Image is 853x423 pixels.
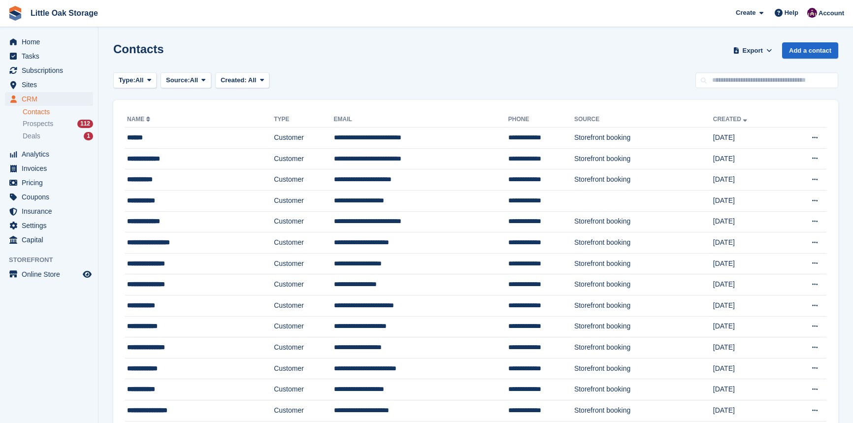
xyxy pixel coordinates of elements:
div: 112 [77,120,93,128]
td: Customer [274,316,333,337]
td: Customer [274,358,333,379]
td: Storefront booking [574,316,713,337]
a: menu [5,64,93,77]
span: Capital [22,233,81,247]
td: Storefront booking [574,232,713,254]
div: 1 [84,132,93,140]
td: [DATE] [713,128,785,149]
td: [DATE] [713,190,785,211]
a: Preview store [81,268,93,280]
a: menu [5,176,93,190]
span: All [248,76,257,84]
button: Created: All [215,72,269,89]
td: Customer [274,128,333,149]
td: Storefront booking [574,128,713,149]
td: Customer [274,274,333,295]
th: Phone [508,112,574,128]
td: [DATE] [713,211,785,232]
th: Email [334,112,508,128]
a: Created [713,116,749,123]
img: stora-icon-8386f47178a22dfd0bd8f6a31ec36ba5ce8667c1dd55bd0f319d3a0aa187defe.svg [8,6,23,21]
td: Storefront booking [574,295,713,316]
td: [DATE] [713,358,785,379]
td: Customer [274,169,333,191]
span: Source: [166,75,190,85]
td: Storefront booking [574,169,713,191]
td: [DATE] [713,148,785,169]
button: Type: All [113,72,157,89]
span: Account [819,8,844,18]
td: Customer [274,379,333,400]
a: menu [5,147,93,161]
td: Customer [274,211,333,232]
span: CRM [22,92,81,106]
td: Customer [274,295,333,316]
td: Customer [274,337,333,358]
a: menu [5,190,93,204]
span: Deals [23,131,40,141]
span: Online Store [22,267,81,281]
td: [DATE] [713,232,785,254]
td: Storefront booking [574,400,713,421]
td: [DATE] [713,295,785,316]
td: Storefront booking [574,148,713,169]
td: [DATE] [713,400,785,421]
td: Storefront booking [574,379,713,400]
span: Help [785,8,798,18]
span: All [135,75,144,85]
a: menu [5,233,93,247]
span: Sites [22,78,81,92]
a: menu [5,35,93,49]
span: Invoices [22,162,81,175]
h1: Contacts [113,42,164,56]
td: Storefront booking [574,337,713,358]
td: [DATE] [713,274,785,295]
td: [DATE] [713,337,785,358]
span: Subscriptions [22,64,81,77]
a: menu [5,219,93,232]
td: Storefront booking [574,211,713,232]
th: Source [574,112,713,128]
a: menu [5,49,93,63]
a: menu [5,204,93,218]
a: Name [127,116,152,123]
span: Insurance [22,204,81,218]
td: [DATE] [713,169,785,191]
span: Settings [22,219,81,232]
span: Create [736,8,755,18]
td: [DATE] [713,379,785,400]
td: Customer [274,190,333,211]
td: Customer [274,400,333,421]
a: menu [5,162,93,175]
button: Source: All [161,72,211,89]
td: Storefront booking [574,253,713,274]
td: Customer [274,253,333,274]
a: menu [5,267,93,281]
span: Storefront [9,255,98,265]
td: [DATE] [713,253,785,274]
a: Contacts [23,107,93,117]
span: Export [743,46,763,56]
td: [DATE] [713,316,785,337]
span: Analytics [22,147,81,161]
span: Prospects [23,119,53,129]
a: menu [5,92,93,106]
td: Storefront booking [574,274,713,295]
a: Little Oak Storage [27,5,102,21]
a: menu [5,78,93,92]
a: Prospects 112 [23,119,93,129]
span: Pricing [22,176,81,190]
td: Storefront booking [574,358,713,379]
a: Deals 1 [23,131,93,141]
a: Add a contact [782,42,838,59]
span: All [190,75,198,85]
span: Type: [119,75,135,85]
button: Export [731,42,774,59]
span: Coupons [22,190,81,204]
span: Home [22,35,81,49]
td: Customer [274,232,333,254]
img: Morgen Aujla [807,8,817,18]
td: Customer [274,148,333,169]
span: Created: [221,76,247,84]
span: Tasks [22,49,81,63]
